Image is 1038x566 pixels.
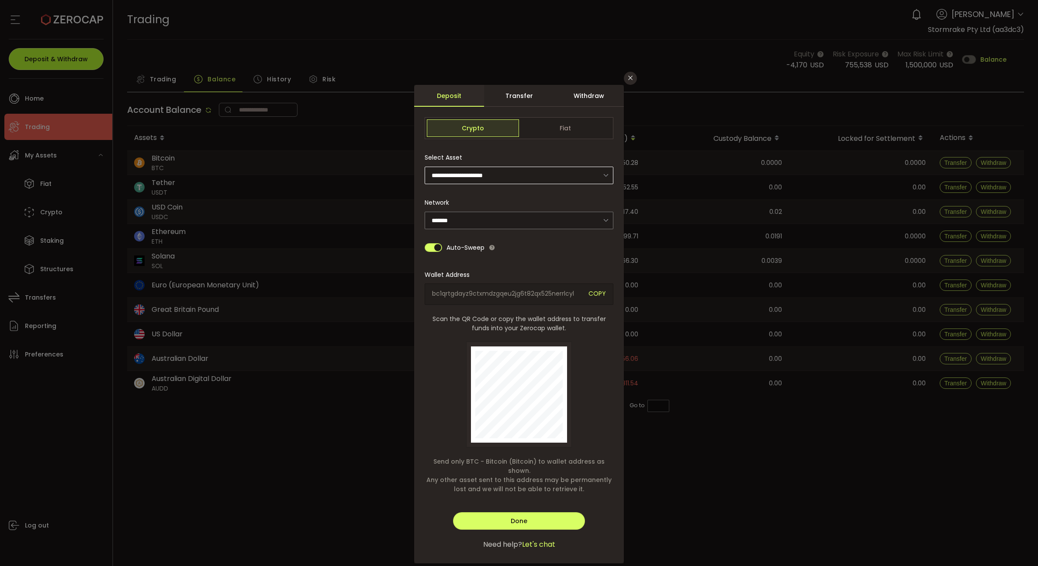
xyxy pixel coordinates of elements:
[427,119,519,137] span: Crypto
[425,475,613,494] span: Any other asset sent to this address may be permanently lost and we will not be able to retrieve it.
[554,85,624,107] div: Withdraw
[511,517,527,525] span: Done
[425,270,475,279] label: Wallet Address
[483,539,522,550] span: Need help?
[432,289,582,299] span: bc1qrtgdayz9ctxmdzgqeu2jg6t82qx525nerrlcyl
[414,85,624,563] div: dialog
[994,524,1038,566] iframe: Chat Widget
[484,85,554,107] div: Transfer
[425,153,467,162] label: Select Asset
[519,119,611,137] span: Fiat
[624,72,637,85] button: Close
[446,239,484,256] span: Auto-Sweep
[414,85,484,107] div: Deposit
[425,457,613,475] span: Send only BTC - Bitcoin (Bitcoin) to wallet address as shown.
[453,512,585,530] button: Done
[588,289,606,299] span: COPY
[425,314,613,333] span: Scan the QR Code or copy the wallet address to transfer funds into your Zerocap wallet.
[522,539,555,550] span: Let's chat
[425,198,454,207] label: Network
